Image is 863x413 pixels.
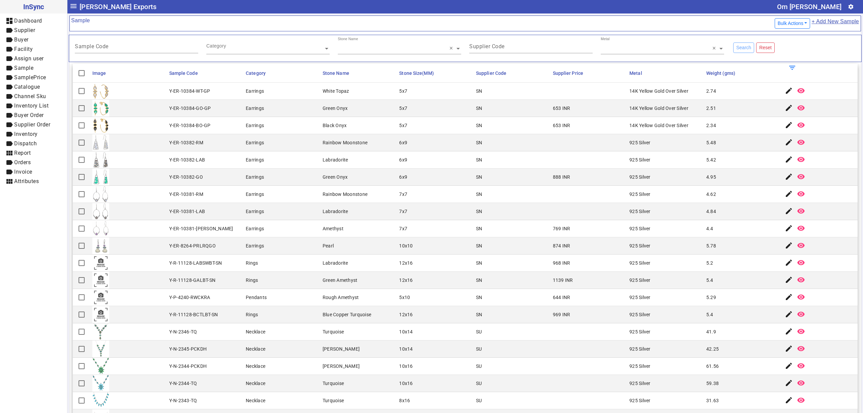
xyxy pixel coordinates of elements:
mat-icon: remove_red_eye [797,121,805,129]
img: 5c2b211f-6f96-4fe0-8543-6927345fe3c3 [92,117,109,134]
div: 925 Silver [629,363,651,370]
mat-icon: label [5,92,13,100]
mat-icon: menu [69,2,78,10]
div: SU [476,346,482,352]
div: Turquoise [323,328,344,335]
div: 925 Silver [629,294,651,301]
div: 6x9 [399,139,407,146]
mat-icon: settings [848,4,854,10]
mat-icon: remove_red_eye [797,362,805,370]
div: 5.29 [706,294,716,301]
div: 10x16 [399,363,413,370]
div: 5x10 [399,294,410,301]
mat-icon: remove_red_eye [797,224,805,232]
div: Y-ER-10384-WT-GP [169,88,210,94]
mat-icon: label [5,73,13,82]
img: 46fad302-c46c-4321-a48e-a5a0dd7cde31 [92,220,109,237]
div: 5.4 [706,277,713,284]
div: Y-ER-10382-LAB [169,156,205,163]
mat-icon: remove_red_eye [797,276,805,284]
button: Reset [756,42,775,53]
div: Earrings [246,174,264,180]
mat-icon: remove_red_eye [797,310,805,318]
div: 925 Silver [629,156,651,163]
div: 42.25 [706,346,719,352]
div: SN [476,174,482,180]
div: Y-ER-10382-GO [169,174,203,180]
mat-icon: label [5,36,13,44]
div: 925 Silver [629,225,651,232]
div: 7x7 [399,191,407,198]
div: Earrings [246,225,264,232]
mat-icon: edit [785,327,793,335]
div: Rings [246,260,258,266]
span: Assign user [14,55,44,62]
mat-icon: edit [785,362,793,370]
div: 925 Silver [629,174,651,180]
span: Category [246,70,266,76]
span: Clear all [449,45,455,52]
img: 0961d0b6-4115-463f-9d7d-cc4fc3a4a92a [92,341,109,357]
div: Earrings [246,122,264,129]
span: Supplier Order [14,121,50,128]
div: SU [476,363,482,370]
img: comingsoon.png [92,306,109,323]
div: 5.78 [706,242,716,249]
span: Attributes [14,178,39,184]
div: 925 Silver [629,277,651,284]
mat-icon: label [5,64,13,72]
div: Earrings [246,88,264,94]
span: Sample Code [169,70,198,76]
mat-icon: view_module [5,149,13,157]
mat-icon: label [5,55,13,63]
mat-icon: remove_red_eye [797,190,805,198]
div: 4.95 [706,174,716,180]
div: [PERSON_NAME] [323,363,360,370]
mat-icon: label [5,168,13,176]
div: 5x7 [399,105,407,112]
div: SN [476,294,482,301]
span: Catalogue [14,84,40,90]
span: Inventory List [14,102,49,109]
mat-icon: label [5,121,13,129]
div: 769 INR [553,225,570,232]
mat-icon: label [5,140,13,148]
span: Report [14,150,31,156]
div: 5.42 [706,156,716,163]
div: Stone Name [338,36,358,41]
div: Earrings [246,156,264,163]
div: SU [476,328,482,335]
img: be75fe73-d159-4263-96d8-9b723600139c [92,100,109,117]
div: SN [476,260,482,266]
img: 6a568fa2-e3cf-4a61-8524-caf1fabebe15 [92,151,109,168]
a: + Add New Sample [811,17,859,30]
div: SN [476,311,482,318]
span: Weight (gms) [706,70,735,76]
span: Dispatch [14,140,37,147]
div: SU [476,380,482,387]
div: White Topaz [323,88,349,94]
div: 10x14 [399,346,413,352]
mat-icon: remove_red_eye [797,87,805,95]
mat-icon: edit [785,121,793,129]
span: Buyer [14,36,29,43]
div: 5.2 [706,260,713,266]
mat-icon: edit [785,224,793,232]
div: 653 INR [553,122,570,129]
div: SU [476,397,482,404]
img: 1e10cf81-92ac-4325-9994-a599a94a6288 [92,203,109,220]
mat-icon: label [5,130,13,138]
div: SN [476,139,482,146]
div: 925 Silver [629,208,651,215]
mat-icon: edit [785,104,793,112]
div: 61.56 [706,363,719,370]
div: 1139 INR [553,277,573,284]
div: 2.74 [706,88,716,94]
div: Green Amethyst [323,277,358,284]
div: Rainbow Moonstone [323,191,367,198]
mat-icon: remove_red_eye [797,207,805,215]
div: 925 Silver [629,260,651,266]
img: c4adb8e5-6a7c-4f45-91f3-bd82e4bdf606 [92,358,109,375]
div: Turquoise [323,397,344,404]
mat-icon: remove_red_eye [797,396,805,404]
